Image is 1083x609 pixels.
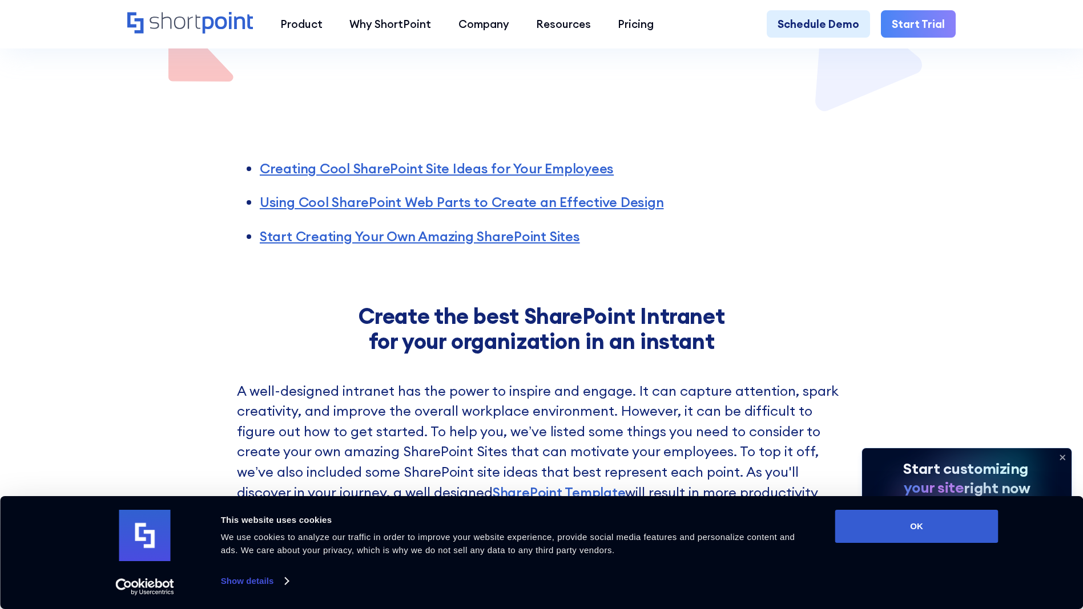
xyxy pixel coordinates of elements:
[458,16,509,32] div: Company
[493,482,626,503] span: SharePoint Template
[618,16,654,32] div: Pricing
[349,16,431,32] div: Why ShortPoint
[95,578,195,595] a: Usercentrics Cookiebot - opens in a new window
[522,10,604,37] a: Resources
[119,510,171,561] img: logo
[280,16,323,32] div: Product
[605,10,667,37] a: Pricing
[767,10,870,37] a: Schedule Demo
[536,16,591,32] div: Resources
[267,10,336,37] a: Product
[835,510,999,543] button: OK
[260,160,614,177] a: Creating Cool SharePoint Site Ideas for Your Employees
[127,12,253,35] a: Home
[359,302,725,355] strong: Create the best SharePoint Intranet for your organization in an instant
[445,10,522,37] a: Company
[260,193,664,210] a: Using Cool SharePoint Web Parts to Create an Effective Design
[237,381,846,523] p: A well-designed intranet has the power to inspire and engage. It can capture attention, spark cre...
[260,228,580,245] a: Start Creating Your Own Amazing SharePoint Sites
[881,10,956,37] a: Start Trial
[221,532,795,555] span: We use cookies to analyze our traffic in order to improve your website experience, provide social...
[221,573,288,590] a: Show details
[336,10,445,37] a: Why ShortPoint
[221,513,810,527] div: This website uses cookies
